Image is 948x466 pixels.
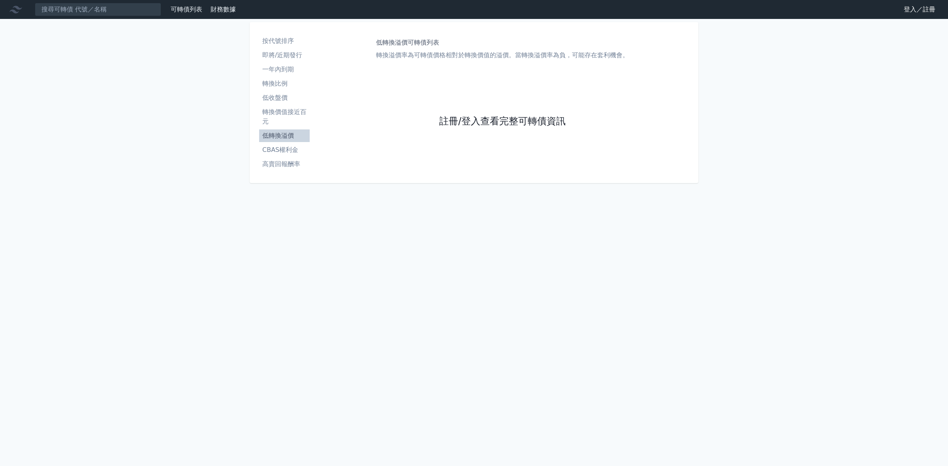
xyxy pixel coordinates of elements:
a: 按代號排序 [259,35,310,47]
p: 轉換溢價率為可轉債價格相對於轉換價值的溢價。當轉換溢價率為負，可能存在套利機會。 [376,51,629,60]
input: 搜尋可轉債 代號／名稱 [35,3,161,16]
a: CBAS權利金 [259,144,310,156]
li: 一年內到期 [259,65,310,74]
a: 財務數據 [211,6,236,13]
li: 即將/近期發行 [259,51,310,60]
li: 轉換價值接近百元 [259,107,310,126]
a: 高賣回報酬率 [259,158,310,170]
a: 轉換比例 [259,77,310,90]
a: 可轉債列表 [171,6,202,13]
a: 註冊/登入查看完整可轉債資訊 [439,115,566,128]
li: 低轉換溢價 [259,131,310,140]
li: 轉換比例 [259,79,310,88]
li: 低收盤價 [259,93,310,103]
a: 登入／註冊 [897,3,942,16]
a: 轉換價值接近百元 [259,106,310,128]
a: 低轉換溢價 [259,129,310,142]
li: CBAS權利金 [259,145,310,155]
a: 一年內到期 [259,63,310,76]
h1: 低轉換溢價可轉債列表 [376,38,629,47]
li: 按代號排序 [259,36,310,46]
a: 即將/近期發行 [259,49,310,62]
a: 低收盤價 [259,92,310,104]
li: 高賣回報酬率 [259,159,310,169]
